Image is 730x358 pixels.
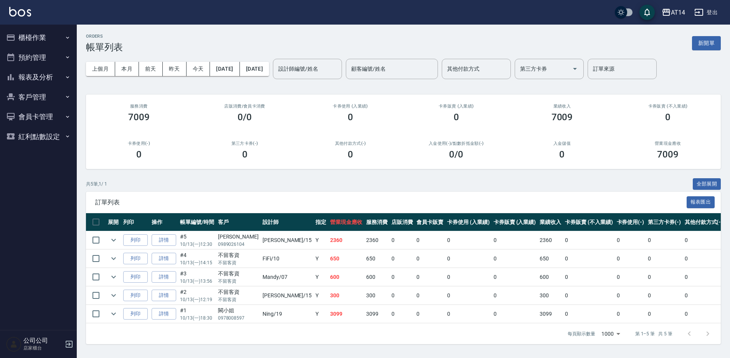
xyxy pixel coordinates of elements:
[328,305,364,323] td: 3099
[108,290,119,301] button: expand row
[615,231,646,249] td: 0
[86,62,115,76] button: 上個月
[261,250,314,268] td: FiFi /10
[314,268,328,286] td: Y
[123,308,148,320] button: 列印
[6,336,21,352] img: Person
[364,305,390,323] td: 3099
[218,251,259,259] div: 不留客資
[646,268,683,286] td: 0
[218,307,259,315] div: 闕小姐
[492,231,538,249] td: 0
[445,213,492,231] th: 卡券使用 (入業績)
[178,213,216,231] th: 帳單編號/時間
[563,268,614,286] td: 0
[671,8,685,17] div: AT14
[615,250,646,268] td: 0
[95,104,183,109] h3: 服務消費
[150,213,178,231] th: 操作
[615,213,646,231] th: 卡券使用(-)
[492,250,538,268] td: 0
[492,305,538,323] td: 0
[152,271,176,283] a: 詳情
[454,112,459,123] h3: 0
[693,178,721,190] button: 全部展開
[563,305,614,323] td: 0
[635,330,672,337] p: 第 1–5 筆 共 5 筆
[659,5,688,20] button: AT14
[646,250,683,268] td: 0
[328,231,364,249] td: 2360
[538,268,563,286] td: 600
[210,62,239,76] button: [DATE]
[3,28,74,48] button: 櫃檯作業
[128,112,150,123] h3: 7009
[538,231,563,249] td: 2360
[390,250,415,268] td: 0
[9,7,31,17] img: Logo
[692,39,721,46] a: 新開單
[415,213,445,231] th: 會員卡販賣
[23,337,63,345] h5: 公司公司
[615,287,646,305] td: 0
[683,287,725,305] td: 0
[646,213,683,231] th: 第三方卡券(-)
[624,104,712,109] h2: 卡券販賣 (不入業績)
[563,250,614,268] td: 0
[261,231,314,249] td: [PERSON_NAME] /15
[598,323,623,344] div: 1000
[683,231,725,249] td: 0
[538,250,563,268] td: 650
[449,149,463,160] h3: 0 /0
[218,233,259,241] div: [PERSON_NAME]
[390,287,415,305] td: 0
[657,149,679,160] h3: 7009
[413,104,500,109] h2: 卡券販賣 (入業績)
[201,104,289,109] h2: 店販消費 /會員卡消費
[415,287,445,305] td: 0
[180,315,214,322] p: 10/13 (一) 18:30
[123,290,148,302] button: 列印
[3,48,74,68] button: 預約管理
[108,308,119,320] button: expand row
[348,149,353,160] h3: 0
[415,231,445,249] td: 0
[218,259,259,266] p: 不留客資
[86,181,107,187] p: 共 5 筆, 1 / 1
[314,250,328,268] td: Y
[178,287,216,305] td: #2
[180,241,214,248] p: 10/13 (一) 12:30
[242,149,248,160] h3: 0
[178,231,216,249] td: #5
[123,234,148,246] button: 列印
[445,250,492,268] td: 0
[492,287,538,305] td: 0
[646,231,683,249] td: 0
[413,141,500,146] h2: 入金使用(-) /點數折抵金額(-)
[314,213,328,231] th: 指定
[123,253,148,265] button: 列印
[348,112,353,123] h3: 0
[390,213,415,231] th: 店販消費
[178,268,216,286] td: #3
[445,268,492,286] td: 0
[691,5,721,20] button: 登出
[218,296,259,303] p: 不留客資
[240,62,269,76] button: [DATE]
[180,278,214,285] p: 10/13 (一) 13:56
[3,107,74,127] button: 會員卡管理
[218,278,259,285] p: 不留客資
[178,305,216,323] td: #1
[569,63,581,75] button: Open
[108,234,119,246] button: expand row
[364,250,390,268] td: 650
[615,305,646,323] td: 0
[307,104,394,109] h2: 卡券使用 (入業績)
[3,67,74,87] button: 報表及分析
[216,213,261,231] th: 客戶
[115,62,139,76] button: 本月
[95,141,183,146] h2: 卡券使用(-)
[445,231,492,249] td: 0
[639,5,655,20] button: save
[563,213,614,231] th: 卡券販賣 (不入業績)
